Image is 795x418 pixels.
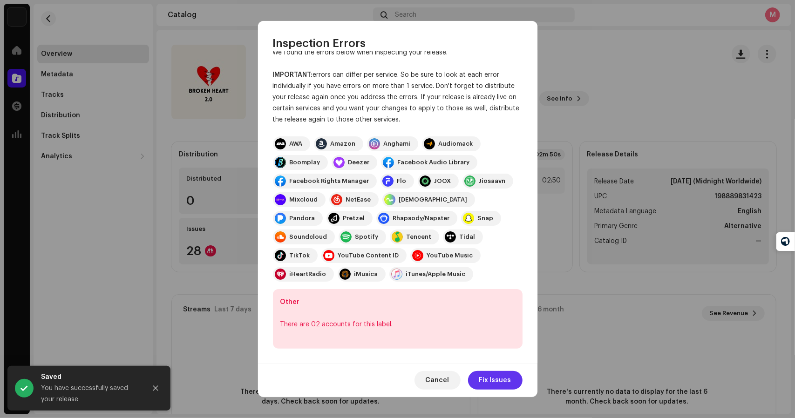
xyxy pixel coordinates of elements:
div: Amazon [331,140,356,148]
div: JOOX [435,177,451,185]
button: Cancel [414,371,461,390]
div: Pretzel [343,215,365,222]
div: There are 02 accounts for this label. [280,319,515,330]
strong: IMPORTANT: [273,72,313,78]
div: Saved [41,371,139,383]
div: TikTok [290,252,310,259]
div: Boomplay [290,159,320,166]
div: Flo [397,177,407,185]
div: Facebook Audio Library [398,159,470,166]
button: Close [146,379,165,398]
b: Other [280,299,300,305]
div: Tencent [407,233,432,241]
div: Mixcloud [290,196,318,203]
div: Deezer [348,159,370,166]
div: Soundcloud [290,233,327,241]
div: Anghami [384,140,411,148]
div: iHeartRadio [290,270,326,278]
div: Jiosaavn [479,177,506,185]
span: Fix Issues [479,371,511,390]
div: Audiomack [439,140,473,148]
div: iTunes/Apple Music [406,270,466,278]
div: [DEMOGRAPHIC_DATA] [399,196,468,203]
div: We found the errors below when inspecting your release. [273,47,523,58]
div: Tidal [460,233,476,241]
div: Pandora [290,215,315,222]
span: Inspection Errors [273,36,366,51]
div: Snap [478,215,494,222]
div: Rhapsody/Napster [393,215,450,222]
div: AWA [290,140,303,148]
div: NetEase [346,196,371,203]
div: You have successfully saved your release [41,383,139,405]
div: YouTube Music [427,252,473,259]
button: Fix Issues [468,371,523,390]
div: YouTube Content ID [338,252,399,259]
div: iMusica [354,270,378,278]
span: Cancel [426,371,449,390]
div: errors can differ per service. So be sure to look at each error individually if you have errors o... [273,69,523,125]
div: Facebook Rights Manager [290,177,369,185]
div: Spotify [355,233,379,241]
